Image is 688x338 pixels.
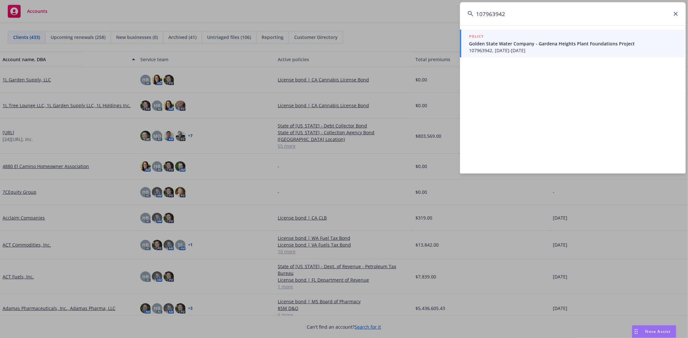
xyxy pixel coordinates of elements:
a: POLICYGolden State Water Company - Gardena Heights Plant Foundations Project107963942, [DATE]-[DATE] [460,30,686,57]
span: Nova Assist [645,329,671,334]
div: Drag to move [632,325,640,338]
input: Search... [460,2,686,25]
span: Golden State Water Company - Gardena Heights Plant Foundations Project [469,40,678,47]
h5: POLICY [469,33,484,40]
button: Nova Assist [632,325,676,338]
span: 107963942, [DATE]-[DATE] [469,47,678,54]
